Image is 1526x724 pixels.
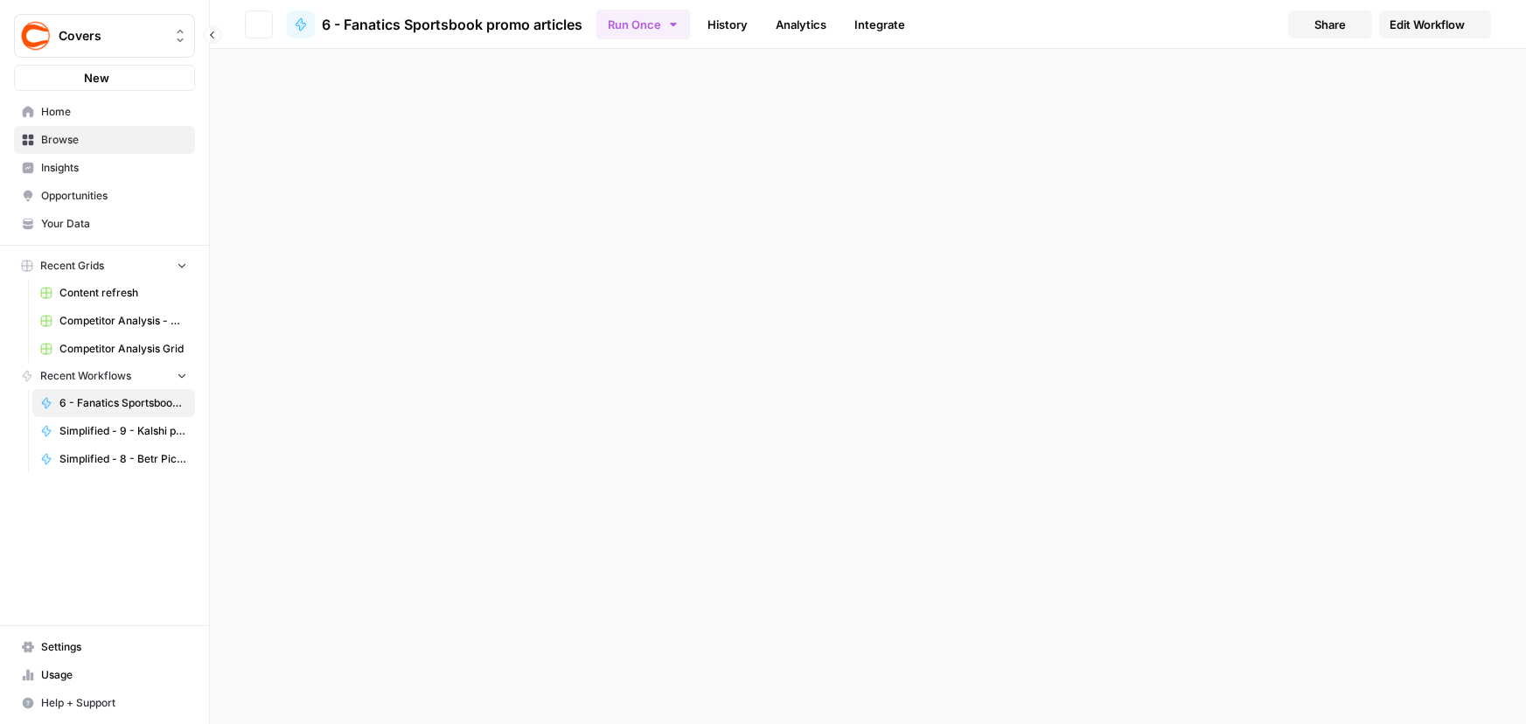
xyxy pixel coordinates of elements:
span: Insights [41,160,187,176]
a: Simplified - 8 - Betr Picks promo code articles [32,445,195,473]
a: Competitor Analysis Grid [32,335,195,363]
button: New [14,65,195,91]
span: Home [41,104,187,120]
span: Help + Support [41,695,187,711]
button: Help + Support [14,689,195,717]
span: Recent Workflows [40,368,131,384]
a: Settings [14,633,195,661]
a: Opportunities [14,182,195,210]
span: Share [1314,16,1346,33]
a: 6 - Fanatics Sportsbook promo articles [287,10,582,38]
span: Browse [41,132,187,148]
span: Opportunities [41,188,187,204]
span: Settings [41,639,187,655]
a: Insights [14,154,195,182]
span: Content refresh [59,285,187,301]
a: Competitor Analysis - URL Specific Grid [32,307,195,335]
button: Workspace: Covers [14,14,195,58]
span: Covers [59,27,164,45]
a: 6 - Fanatics Sportsbook promo articles [32,389,195,417]
a: Analytics [765,10,837,38]
span: Edit Workflow [1390,16,1465,33]
a: Usage [14,661,195,689]
span: Usage [41,667,187,683]
span: Competitor Analysis - URL Specific Grid [59,313,187,329]
a: History [697,10,758,38]
a: Content refresh [32,279,195,307]
button: Run Once [596,10,690,39]
a: Integrate [844,10,916,38]
button: Recent Workflows [14,363,195,389]
span: New [84,69,109,87]
button: Share [1288,10,1372,38]
span: 6 - Fanatics Sportsbook promo articles [322,14,582,35]
a: Home [14,98,195,126]
span: 6 - Fanatics Sportsbook promo articles [59,395,187,411]
span: Recent Grids [40,258,104,274]
span: Competitor Analysis Grid [59,341,187,357]
span: Simplified - 9 - Kalshi promo code articles [59,423,187,439]
button: Recent Grids [14,253,195,279]
a: Browse [14,126,195,154]
span: Your Data [41,216,187,232]
a: Simplified - 9 - Kalshi promo code articles [32,417,195,445]
img: Covers Logo [20,20,52,52]
span: Simplified - 8 - Betr Picks promo code articles [59,451,187,467]
a: Your Data [14,210,195,238]
a: Edit Workflow [1379,10,1491,38]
